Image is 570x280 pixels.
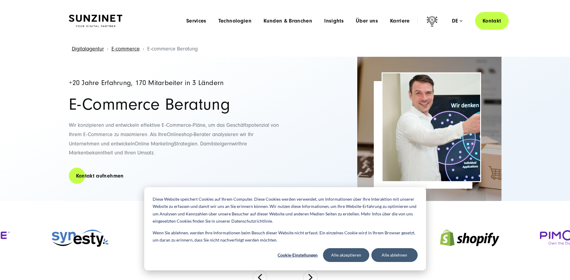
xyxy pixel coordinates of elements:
[69,167,131,184] a: Kontakt aufnehmen
[213,141,232,147] span: steigern
[186,18,206,24] a: Services
[135,141,174,147] span: Online Marketing
[383,73,480,181] img: E-Commerce Beratung Header | Mitarbeiter erklärt etwas vor einem Bildschirm
[144,187,426,270] div: Cookie banner
[69,15,122,27] img: SUNZINET Full Service Digital Agentur
[475,12,509,30] a: Kontakt
[153,196,418,225] p: Diese Website speichert Cookies auf Ihrem Computer. Diese Cookies werden verwendet, um Informatio...
[72,46,104,52] a: Digitalagentur
[69,79,279,87] h4: +20 Jahre Erfahrung, 170 Mitarbeiter in 3 Ländern
[324,18,344,24] a: Insights
[275,248,321,262] button: Cookie-Einstellungen
[174,141,197,147] span: Strategien
[218,18,251,24] a: Technologien
[371,248,418,262] button: Alle ablehnen
[69,122,279,138] span: Wir konzipieren und entwickeln effektive E-Commerce-Pläne, um das Geschäftspotenzial von Ihrem E-...
[147,46,198,52] span: E-commerce Beratung
[153,229,418,244] p: Wenn Sie ablehnen, werden Ihre Informationen beim Besuch dieser Website nicht erfasst. Ein einzel...
[357,57,501,201] img: Full-Service Digitalagentur SUNZINET - E-Commerce Beratung_2
[69,131,254,147] span: hop-Berater analysieren wir Ihr Unternehmen und entwickeln
[232,141,238,147] span: wir
[264,18,312,24] a: Kunden & Branchen
[167,131,184,138] span: Onlines
[323,248,369,262] button: Alle akzeptieren
[69,96,279,113] h1: E-Commerce Beratung
[111,46,140,52] a: E-commerce
[390,18,410,24] a: Karriere
[452,18,462,24] div: de
[197,141,213,147] span: . Damit
[50,226,111,249] img: Synesty Agentur - Digitalagentur für Systemintegration und Prozessautomatisierung SUNZINET
[356,18,378,24] a: Über uns
[440,222,500,254] img: Shopify Partner Agentur - Digitalagentur SUNZINET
